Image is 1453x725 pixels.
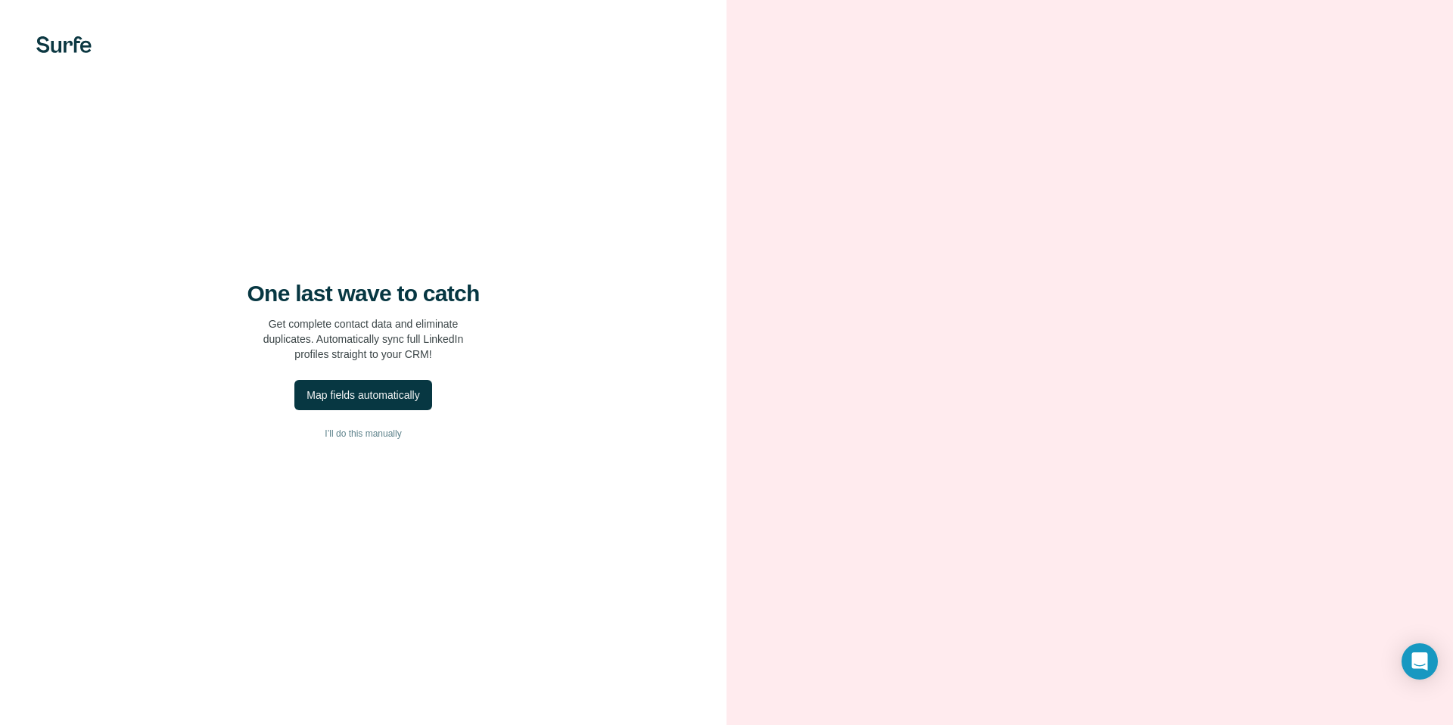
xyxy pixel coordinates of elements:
[1402,643,1438,680] div: Open Intercom Messenger
[306,387,419,403] div: Map fields automatically
[36,36,92,53] img: Surfe's logo
[263,316,464,362] p: Get complete contact data and eliminate duplicates. Automatically sync full LinkedIn profiles str...
[325,427,401,440] span: I’ll do this manually
[294,380,431,410] button: Map fields automatically
[30,422,696,445] button: I’ll do this manually
[247,280,480,307] h4: One last wave to catch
